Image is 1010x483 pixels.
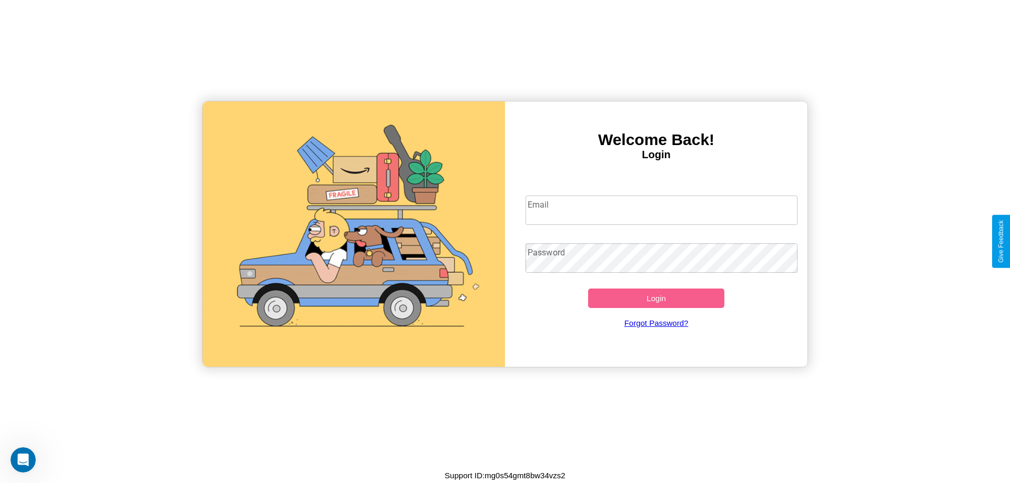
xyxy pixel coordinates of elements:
div: Give Feedback [997,220,1005,263]
button: Login [588,289,724,308]
h3: Welcome Back! [505,131,807,149]
h4: Login [505,149,807,161]
p: Support ID: mg0s54gmt8bw34vzs2 [445,468,565,482]
a: Forgot Password? [520,308,793,338]
img: gif [203,101,505,367]
iframe: Intercom live chat [11,447,36,472]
